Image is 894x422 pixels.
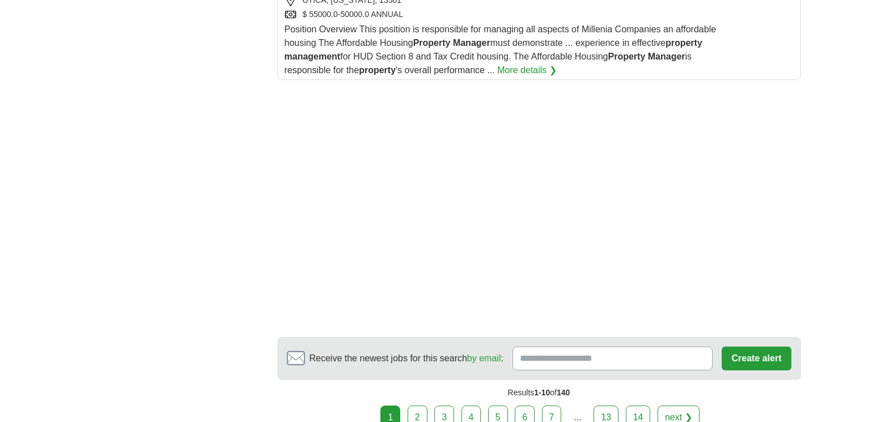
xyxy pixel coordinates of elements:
[285,9,728,20] div: $ 55000.0-50000.0 ANNUAL
[497,64,557,77] a: More details ❯
[413,38,451,48] strong: Property
[277,89,801,328] iframe: Ads by Google
[359,65,396,75] strong: property
[453,38,490,48] strong: Manager
[285,24,717,75] span: Position Overview This position is responsible for managing all aspects of Millenia Companies an ...
[285,52,341,61] strong: management
[467,353,501,363] a: by email
[534,388,550,397] span: 1-10
[310,352,503,365] span: Receive the newest jobs for this search :
[722,347,791,370] button: Create alert
[277,380,801,406] div: Results of
[648,52,685,61] strong: Manager
[557,388,570,397] span: 140
[666,38,702,48] strong: property
[608,52,645,61] strong: Property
